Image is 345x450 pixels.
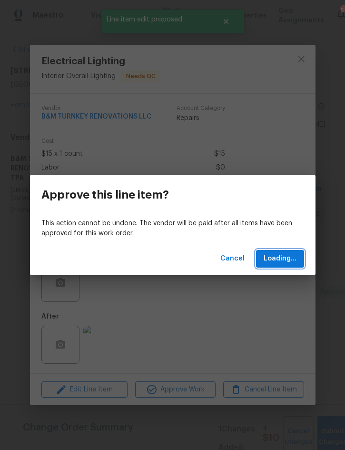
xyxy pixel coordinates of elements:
p: This action cannot be undone. The vendor will be paid after all items have been approved for this... [41,219,304,239]
h3: Approve this line item? [41,188,169,201]
span: Loading... [264,253,296,265]
button: Cancel [217,250,248,268]
button: Loading... [256,250,304,268]
span: Cancel [220,253,245,265]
